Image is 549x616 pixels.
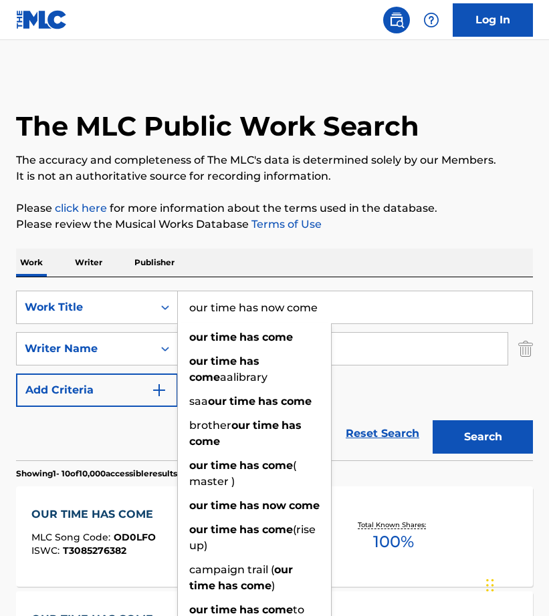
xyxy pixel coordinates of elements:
strong: has [282,419,302,432]
strong: has [239,331,259,343]
a: Terms of Use [249,218,322,230]
p: Showing 1 - 10 of 10,000 accessible results (Total 561,004 ) [16,468,236,480]
strong: come [241,579,271,592]
p: Please review the Musical Works Database [16,216,533,233]
img: 9d2ae6d4665cec9f34b9.svg [151,382,167,398]
span: ISWC : [31,545,63,557]
strong: time [211,331,237,343]
button: Add Criteria [16,373,178,407]
strong: our [189,523,208,536]
div: Drag [486,565,494,605]
div: Writer Name [25,341,145,357]
a: Log In [453,3,533,37]
strong: come [189,371,220,383]
div: OUR TIME HAS COME [31,506,160,522]
img: MLC Logo [16,10,68,29]
img: search [389,12,405,28]
strong: has [239,459,259,472]
strong: come [281,395,312,408]
strong: our [274,563,293,576]
strong: our [208,395,227,408]
strong: has [239,499,259,512]
p: Work [16,249,47,277]
strong: time [211,603,237,616]
a: Reset Search [339,419,426,448]
span: ) [271,579,275,592]
strong: our [189,603,208,616]
strong: time [211,499,237,512]
span: brother [189,419,231,432]
strong: our [189,499,208,512]
strong: has [218,579,238,592]
strong: come [262,603,293,616]
strong: has [239,603,259,616]
span: OD0LFO [114,531,156,543]
p: It is not an authoritative source for recording information. [16,168,533,184]
img: Delete Criterion [518,332,533,365]
a: OUR TIME HAS COMEMLC Song Code:OD0LFOISWC:T3085276382Writers (1)[PERSON_NAME] [PERSON_NAME]Record... [16,486,533,587]
div: Work Title [25,299,145,315]
div: Help [418,7,445,33]
img: help [423,12,439,28]
strong: come [262,523,293,536]
strong: time [229,395,255,408]
strong: come [262,331,293,343]
form: Search Form [16,291,533,460]
strong: has [258,395,278,408]
strong: our [189,331,208,343]
strong: our [189,459,208,472]
strong: come [262,459,293,472]
p: Publisher [130,249,179,277]
p: The accuracy and completeness of The MLC's data is determined solely by our Members. [16,152,533,168]
button: Search [433,420,533,454]
strong: time [253,419,279,432]
iframe: Chat Widget [482,552,549,616]
strong: has [239,355,259,367]
strong: time [189,579,215,592]
p: Please for more information about the terms used in the database. [16,200,533,216]
strong: time [211,459,237,472]
strong: time [211,523,237,536]
span: saa [189,395,208,408]
strong: come [189,435,220,448]
span: 100 % [373,530,414,554]
span: T3085276382 [63,545,126,557]
strong: our [231,419,250,432]
span: aalibrary [220,371,267,383]
strong: our [189,355,208,367]
strong: has [239,523,259,536]
p: Writer [71,249,106,277]
strong: come [289,499,320,512]
a: Public Search [383,7,410,33]
strong: now [262,499,286,512]
span: campaign trail ( [189,563,274,576]
a: click here [55,202,107,214]
p: Total Known Shares: [358,520,429,530]
span: MLC Song Code : [31,531,114,543]
h1: The MLC Public Work Search [16,110,419,143]
strong: time [211,355,237,367]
